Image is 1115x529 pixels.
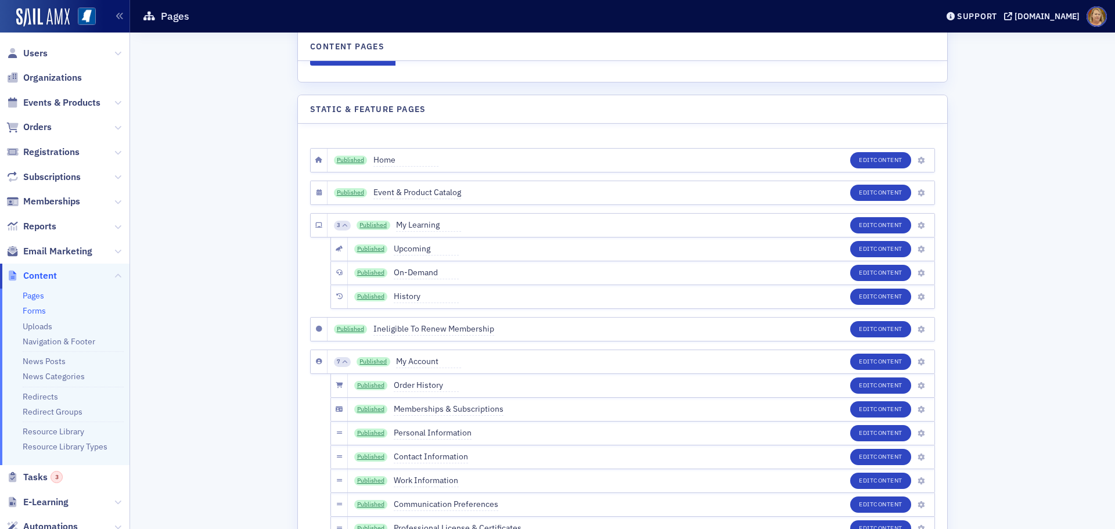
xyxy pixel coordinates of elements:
[354,268,388,278] a: Published
[873,156,902,164] span: Content
[394,243,459,255] span: Upcoming
[23,71,82,84] span: Organizations
[6,471,63,484] a: Tasks3
[354,476,388,485] a: Published
[23,406,82,417] a: Redirect Groups
[394,427,472,440] span: Personal Information
[6,121,52,134] a: Orders
[873,381,902,389] span: Content
[394,498,498,511] span: Communication Preferences
[6,245,92,258] a: Email Marketing
[310,103,426,116] h4: Static & Feature Pages
[373,186,461,199] span: Event & Product Catalog
[6,496,69,509] a: E-Learning
[354,429,388,438] a: Published
[334,156,368,165] a: Published
[23,305,46,316] a: Forms
[161,9,189,23] h1: Pages
[337,221,340,229] span: 3
[394,267,459,279] span: On-Demand
[23,426,84,437] a: Resource Library
[873,325,902,333] span: Content
[23,356,66,366] a: News Posts
[850,289,911,305] button: EditContent
[23,171,81,183] span: Subscriptions
[873,292,902,300] span: Content
[850,354,911,370] button: EditContent
[394,379,459,392] span: Order History
[873,268,902,276] span: Content
[6,195,80,208] a: Memberships
[337,358,340,366] span: 7
[1087,6,1107,27] span: Profile
[334,188,368,197] a: Published
[873,476,902,484] span: Content
[850,401,911,418] button: EditContent
[6,47,48,60] a: Users
[6,269,57,282] a: Content
[850,185,911,201] button: EditContent
[23,371,85,382] a: News Categories
[6,171,81,183] a: Subscriptions
[23,220,56,233] span: Reports
[957,11,997,21] div: Support
[873,405,902,413] span: Content
[850,321,911,337] button: EditContent
[23,146,80,159] span: Registrations
[23,441,107,452] a: Resource Library Types
[396,219,461,232] span: My Learning
[23,47,48,60] span: Users
[357,221,390,230] a: Published
[394,474,459,487] span: Work Information
[354,452,388,462] a: Published
[850,152,911,168] button: EditContent
[873,244,902,253] span: Content
[850,377,911,394] button: EditContent
[78,8,96,26] img: SailAMX
[51,471,63,483] div: 3
[850,265,911,281] button: EditContent
[873,221,902,229] span: Content
[23,290,44,301] a: Pages
[23,496,69,509] span: E-Learning
[1004,12,1084,20] button: [DOMAIN_NAME]
[354,381,388,390] a: Published
[6,71,82,84] a: Organizations
[873,357,902,365] span: Content
[394,451,468,463] span: Contact Information
[373,154,438,167] span: Home
[23,245,92,258] span: Email Marketing
[16,8,70,27] img: SailAMX
[23,321,52,332] a: Uploads
[354,292,388,301] a: Published
[394,290,459,303] span: History
[850,473,911,489] button: EditContent
[334,325,368,334] a: Published
[23,336,95,347] a: Navigation & Footer
[23,269,57,282] span: Content
[850,241,911,257] button: EditContent
[873,429,902,437] span: Content
[70,8,96,27] a: View Homepage
[850,449,911,465] button: EditContent
[6,146,80,159] a: Registrations
[850,496,911,513] button: EditContent
[394,403,503,416] span: Memberships & Subscriptions
[396,355,461,368] span: My Account
[23,195,80,208] span: Memberships
[23,391,58,402] a: Redirects
[23,471,63,484] span: Tasks
[1015,11,1080,21] div: [DOMAIN_NAME]
[354,244,388,254] a: Published
[873,452,902,460] span: Content
[873,188,902,196] span: Content
[354,405,388,414] a: Published
[23,121,52,134] span: Orders
[850,217,911,233] button: EditContent
[850,425,911,441] button: EditContent
[6,220,56,233] a: Reports
[873,500,902,508] span: Content
[373,323,494,336] span: Ineligible To Renew Membership
[310,41,384,53] h4: Content Pages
